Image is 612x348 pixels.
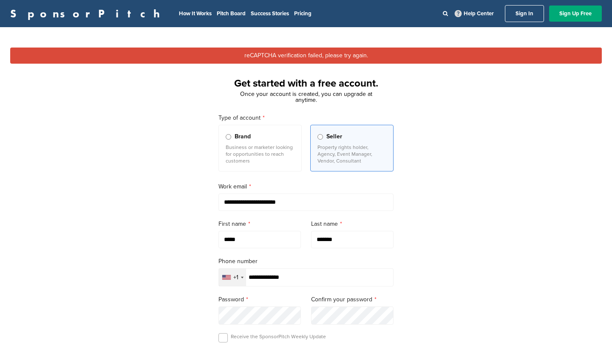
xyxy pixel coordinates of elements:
a: How It Works [179,10,212,17]
p: Receive the SponsorPitch Weekly Update [231,333,326,340]
input: Brand Business or marketer looking for opportunities to reach customers [226,134,231,140]
label: Work email [218,182,394,191]
label: Last name [311,219,394,229]
a: Sign In [505,5,544,22]
p: Property rights holder, Agency, Event Manager, Vendor, Consultant [317,144,386,164]
h1: Get started with a free account. [208,76,404,91]
input: Seller Property rights holder, Agency, Event Manager, Vendor, Consultant [317,134,323,140]
span: Brand [235,132,251,141]
label: First name [218,219,301,229]
label: Type of account [218,113,394,123]
a: Sign Up Free [549,6,602,22]
a: Help Center [453,8,496,19]
div: reCAPTCHA verification failed, please try again. [10,48,602,64]
a: Success Stories [251,10,289,17]
label: Confirm your password [311,295,394,304]
label: Password [218,295,301,304]
label: Phone number [218,257,394,266]
div: +1 [233,275,238,281]
a: SponsorPitch [10,8,165,19]
span: Seller [326,132,342,141]
a: Pitch Board [217,10,246,17]
div: Selected country [219,269,246,286]
a: Pricing [294,10,312,17]
p: Business or marketer looking for opportunities to reach customers [226,144,295,164]
span: Once your account is created, you can upgrade at anytime. [240,90,372,104]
